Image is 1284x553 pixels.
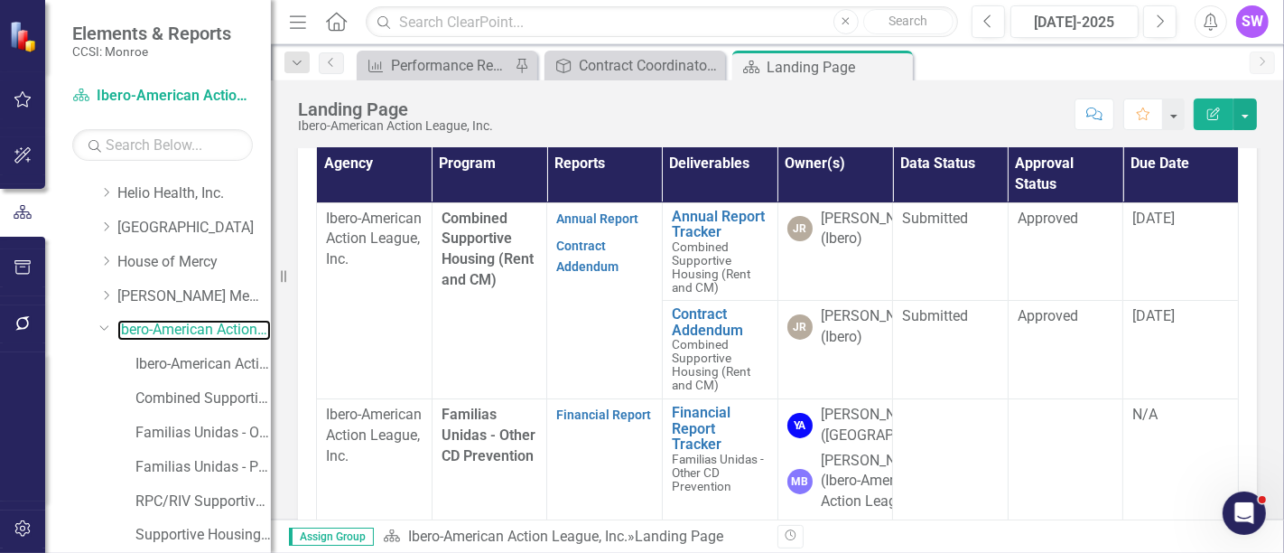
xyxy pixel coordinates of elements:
span: Combined Supportive Housing (Rent and CM) [672,337,750,392]
span: Approved [1018,307,1078,324]
a: Ibero-American Action League, Inc. [117,320,271,341]
div: Landing Page [635,528,723,545]
div: JR [787,216,813,241]
button: SW [1236,5,1269,38]
td: Double-Click to Edit [1008,301,1123,399]
iframe: Intercom live chat [1223,492,1266,535]
a: Performance Report [361,54,510,77]
span: Combined Supportive Housing (Rent and CM) [672,239,750,295]
td: Double-Click to Edit [893,202,1009,301]
span: Familias Unidas - Other CD Prevention [442,406,535,464]
a: Financial Report Tracker [672,405,768,453]
td: Double-Click to Edit [1008,202,1123,301]
button: [DATE]-2025 [1010,5,1139,38]
a: Familias Unidas - Other CD Prevention [135,423,271,444]
a: Supportive Housing Non-Reinvestment [135,525,271,546]
a: Ibero-American Action League, Inc. (MCOMH Internal) [135,354,271,375]
div: [PERSON_NAME] (Ibero-American Action League) [822,451,930,513]
div: [PERSON_NAME] (Ibero) [822,209,930,250]
div: » [383,527,764,548]
a: Helio Health, Inc. [117,183,271,204]
img: ClearPoint Strategy [9,20,41,52]
span: [DATE] [1132,210,1175,227]
div: [PERSON_NAME] ([GEOGRAPHIC_DATA]) [822,405,968,446]
p: Ibero-American Action League, Inc. [326,405,423,467]
td: Double-Click to Edit Right Click for Context Menu [662,301,777,399]
span: Assign Group [289,528,374,546]
div: Performance Report [391,54,510,77]
td: Double-Click to Edit [777,301,893,399]
a: Familias Unidas - Primary CD Prevention [135,457,271,478]
td: Double-Click to Edit [317,202,433,398]
div: [PERSON_NAME] (Ibero) [822,306,930,348]
a: RPC/RIV Supportive Housing [135,492,271,512]
a: Contract Coordinator Review [549,54,721,77]
span: Submitted [902,307,968,324]
div: N/A [1132,405,1229,426]
a: Financial Report [556,408,651,422]
span: Combined Supportive Housing (Rent and CM) [442,210,534,289]
a: Ibero-American Action League, Inc. [72,86,253,107]
a: [PERSON_NAME] Memorial Institute, Inc. [117,286,271,307]
td: Double-Click to Edit [777,202,893,301]
span: Approved [1018,210,1078,227]
p: Ibero-American Action League, Inc. [326,209,423,271]
div: Ibero-American Action League, Inc. [298,119,493,133]
input: Search Below... [72,129,253,161]
div: [DATE]-2025 [1017,12,1132,33]
span: Search [889,14,927,28]
a: Contract Addendum [556,239,619,274]
div: Landing Page [298,99,493,119]
span: Submitted [902,210,968,227]
div: Landing Page [767,56,908,79]
td: Double-Click to Edit Right Click for Context Menu [662,202,777,301]
span: [DATE] [1132,307,1175,324]
a: Ibero-American Action League, Inc. [408,528,628,545]
td: Double-Click to Edit [547,202,663,398]
span: Elements & Reports [72,23,231,44]
a: [GEOGRAPHIC_DATA] [117,218,271,239]
div: MB [787,469,813,494]
td: Double-Click to Edit [893,301,1009,399]
input: Search ClearPoint... [366,6,958,38]
div: Contract Coordinator Review [579,54,721,77]
a: Contract Addendum [672,306,768,338]
a: Annual Report [556,211,638,226]
a: Combined Supportive Housing (Rent and CM) [135,389,271,409]
a: House of Mercy [117,252,271,273]
td: Double-Click to Edit [1123,301,1239,399]
div: JR [787,314,813,340]
button: Search [863,9,954,34]
span: Familias Unidas - Other CD Prevention [672,452,764,493]
a: Annual Report Tracker [672,209,768,240]
td: Double-Click to Edit [1123,202,1239,301]
small: CCSI: Monroe [72,44,231,59]
div: YA [787,413,813,438]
